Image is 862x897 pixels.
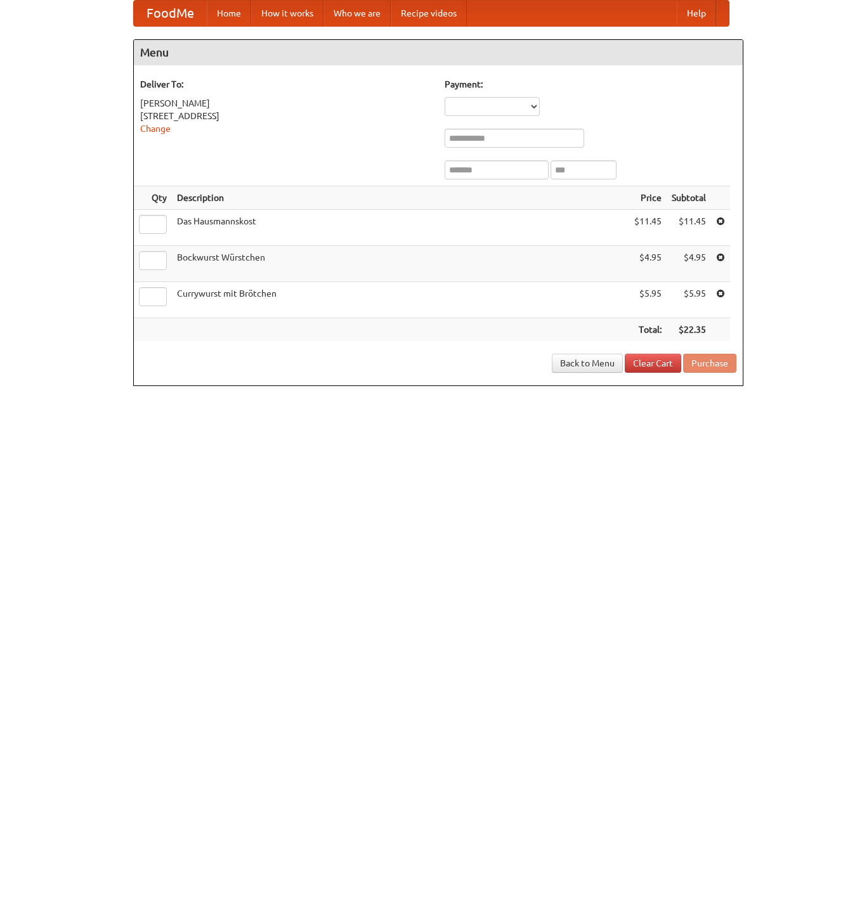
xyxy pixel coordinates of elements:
[667,246,711,282] td: $4.95
[629,282,667,318] td: $5.95
[391,1,467,26] a: Recipe videos
[140,110,432,122] div: [STREET_ADDRESS]
[552,354,623,373] a: Back to Menu
[683,354,736,373] button: Purchase
[629,210,667,246] td: $11.45
[445,78,736,91] h5: Payment:
[172,246,629,282] td: Bockwurst Würstchen
[677,1,716,26] a: Help
[629,318,667,342] th: Total:
[134,186,172,210] th: Qty
[172,282,629,318] td: Currywurst mit Brötchen
[140,124,171,134] a: Change
[134,1,207,26] a: FoodMe
[172,186,629,210] th: Description
[323,1,391,26] a: Who we are
[251,1,323,26] a: How it works
[140,78,432,91] h5: Deliver To:
[625,354,681,373] a: Clear Cart
[629,246,667,282] td: $4.95
[134,40,743,65] h4: Menu
[172,210,629,246] td: Das Hausmannskost
[667,282,711,318] td: $5.95
[207,1,251,26] a: Home
[667,210,711,246] td: $11.45
[667,186,711,210] th: Subtotal
[667,318,711,342] th: $22.35
[140,97,432,110] div: [PERSON_NAME]
[629,186,667,210] th: Price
